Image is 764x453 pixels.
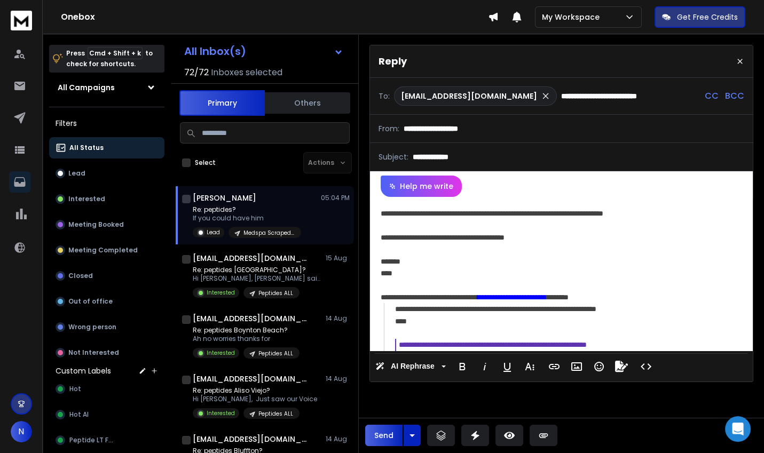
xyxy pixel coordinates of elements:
[49,163,164,184] button: Lead
[176,41,352,62] button: All Inbox(s)
[379,54,407,69] p: Reply
[69,385,81,393] span: Hot
[69,144,104,152] p: All Status
[68,246,138,255] p: Meeting Completed
[49,214,164,235] button: Meeting Booked
[258,410,293,418] p: Peptides ALL
[677,12,738,22] p: Get Free Credits
[725,416,751,442] div: Open Intercom Messenger
[69,436,116,444] span: Peptide LT FUP
[193,274,321,283] p: Hi [PERSON_NAME], [PERSON_NAME] said he just
[193,313,310,324] h1: [EMAIL_ADDRESS][DOMAIN_NAME]
[193,205,301,214] p: Re: peptides?
[49,240,164,261] button: Meeting Completed
[655,6,745,28] button: Get Free Credits
[193,434,310,444] h1: [EMAIL_ADDRESS][DOMAIN_NAME]
[258,289,293,297] p: Peptides ALL
[66,48,153,69] p: Press to check for shortcuts.
[207,289,235,297] p: Interested
[193,326,300,335] p: Re: peptides Boynton Beach?
[326,254,350,263] p: 15 Aug
[49,378,164,400] button: Hot
[379,123,399,134] p: From:
[88,47,143,59] span: Cmd + Shift + k
[207,349,235,357] p: Interested
[326,314,350,323] p: 14 Aug
[69,410,89,419] span: Hot AI
[379,91,390,101] p: To:
[193,193,256,203] h1: [PERSON_NAME]
[195,158,216,167] label: Select
[193,395,317,403] p: Hi [PERSON_NAME], Just saw our Voice
[258,349,293,357] p: Peptides ALL
[49,404,164,425] button: Hot AI
[49,137,164,158] button: All Status
[452,356,472,377] button: Bold (⌘B)
[207,409,235,417] p: Interested
[179,90,265,116] button: Primary
[321,194,350,202] p: 05:04 PM
[544,356,564,377] button: Insert Link (⌘K)
[401,91,537,101] p: [EMAIL_ADDRESS][DOMAIN_NAME]
[193,373,310,384] h1: [EMAIL_ADDRESS][DOMAIN_NAME] +1
[68,348,119,357] p: Not Interested
[49,291,164,312] button: Out of office
[373,356,448,377] button: AI Rephrase
[381,176,462,197] button: Help me write
[68,272,93,280] p: Closed
[68,297,113,306] p: Out of office
[49,116,164,131] h3: Filters
[193,335,300,343] p: Ah no worries thanks for
[365,425,403,446] button: Send
[193,266,321,274] p: Re: peptides [GEOGRAPHIC_DATA]?
[49,188,164,210] button: Interested
[11,421,32,442] button: N
[265,91,350,115] button: Others
[519,356,540,377] button: More Text
[705,90,719,102] p: CC
[497,356,517,377] button: Underline (⌘U)
[193,386,317,395] p: Re: peptides Aliso Viejo?
[725,90,744,102] p: BCC
[49,430,164,451] button: Peptide LT FUP
[611,356,632,377] button: Signature
[636,356,656,377] button: Code View
[243,229,295,237] p: Medspa Scraped WA OR AZ [GEOGRAPHIC_DATA]
[58,82,115,93] h1: All Campaigns
[11,11,32,30] img: logo
[589,356,609,377] button: Emoticons
[49,316,164,338] button: Wrong person
[193,253,310,264] h1: [EMAIL_ADDRESS][DOMAIN_NAME] +1
[68,323,116,331] p: Wrong person
[207,228,220,236] p: Lead
[566,356,587,377] button: Insert Image (⌘P)
[193,214,301,222] p: If you could have him
[475,356,495,377] button: Italic (⌘I)
[211,66,282,79] h3: Inboxes selected
[49,77,164,98] button: All Campaigns
[68,220,124,229] p: Meeting Booked
[542,12,604,22] p: My Workspace
[184,66,209,79] span: 72 / 72
[68,169,85,178] p: Lead
[49,265,164,287] button: Closed
[49,342,164,363] button: Not Interested
[326,375,350,383] p: 14 Aug
[68,195,105,203] p: Interested
[56,365,111,376] h3: Custom Labels
[326,435,350,443] p: 14 Aug
[184,46,246,57] h1: All Inbox(s)
[379,152,408,162] p: Subject:
[389,362,437,371] span: AI Rephrase
[61,11,488,23] h1: Onebox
